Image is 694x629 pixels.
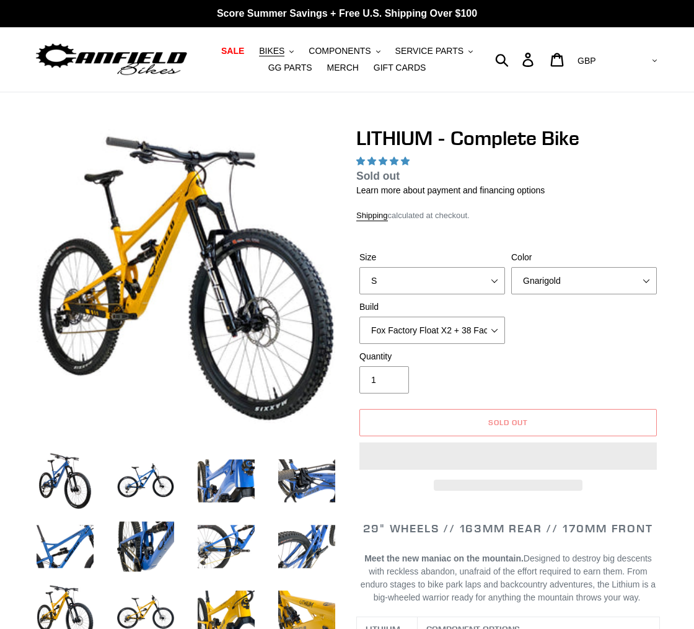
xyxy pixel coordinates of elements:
[321,59,365,76] a: MERCH
[221,46,244,56] span: SALE
[195,450,257,512] img: Load image into Gallery viewer, LITHIUM - Complete Bike
[364,553,524,563] b: Meet the new maniac on the mountain.
[363,521,652,535] span: 29" WHEELS // 163mm REAR // 170mm FRONT
[374,63,426,73] span: GIFT CARDS
[356,209,660,222] div: calculated at checkout.
[215,43,250,59] a: SALE
[34,516,96,578] img: Load image into Gallery viewer, LITHIUM - Complete Bike
[253,43,300,59] button: BIKES
[359,350,505,363] label: Quantity
[37,129,335,428] img: LITHIUM - Complete Bike
[367,59,433,76] a: GIFT CARDS
[268,63,312,73] span: GG PARTS
[115,516,177,578] img: Load image into Gallery viewer, LITHIUM - Complete Bike
[34,40,189,79] img: Canfield Bikes
[262,59,318,76] a: GG PARTS
[389,43,479,59] button: SERVICE PARTS
[359,251,505,264] label: Size
[488,418,528,427] span: Sold out
[361,553,656,602] span: Designed to destroy big descents with reckless abandon, unafraid of the effort required to earn t...
[302,43,386,59] button: COMPONENTS
[359,301,505,314] label: Build
[359,409,657,436] button: Sold out
[356,185,545,195] a: Learn more about payment and financing options
[356,126,660,150] h1: LITHIUM - Complete Bike
[115,450,177,512] img: Load image into Gallery viewer, LITHIUM - Complete Bike
[356,170,400,182] span: Sold out
[34,450,96,512] img: Load image into Gallery viewer, LITHIUM - Complete Bike
[276,450,338,512] img: Load image into Gallery viewer, LITHIUM - Complete Bike
[309,46,371,56] span: COMPONENTS
[638,592,641,602] span: .
[361,566,656,602] span: From enduro stages to bike park laps and backcountry adventures, the Lithium is a big-wheeled war...
[511,251,657,264] label: Color
[195,516,257,578] img: Load image into Gallery viewer, LITHIUM - Complete Bike
[276,516,338,578] img: Load image into Gallery viewer, LITHIUM - Complete Bike
[356,211,388,221] a: Shipping
[259,46,284,56] span: BIKES
[327,63,359,73] span: MERCH
[356,156,412,166] span: 5.00 stars
[395,46,463,56] span: SERVICE PARTS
